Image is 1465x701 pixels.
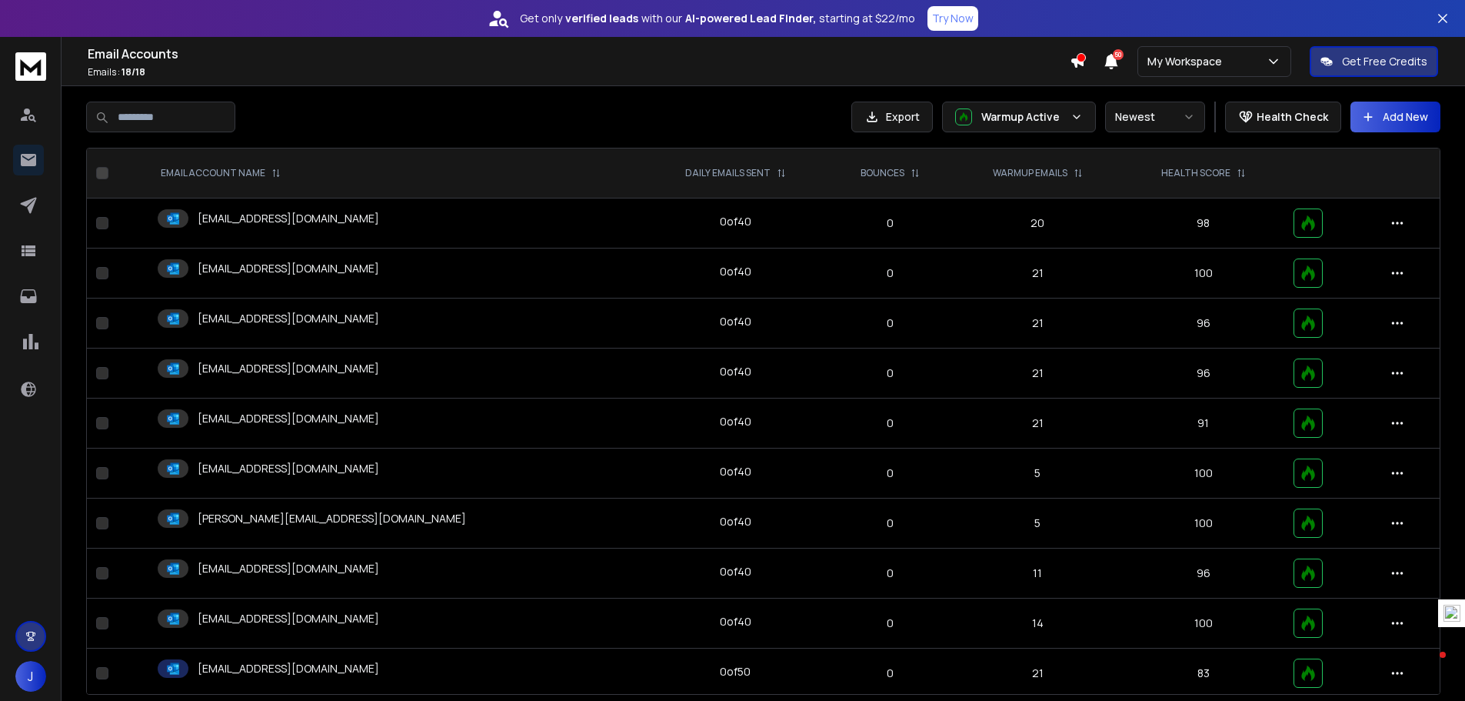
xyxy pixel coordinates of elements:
[953,199,1123,249] td: 20
[685,11,816,26] strong: AI-powered Lead Finder,
[720,514,751,529] div: 0 of 40
[1225,102,1341,132] button: Health Check
[15,661,46,692] button: J
[198,561,379,576] p: [EMAIL_ADDRESS][DOMAIN_NAME]
[198,361,379,376] p: [EMAIL_ADDRESS][DOMAIN_NAME]
[837,215,944,231] p: 0
[953,499,1123,549] td: 5
[981,109,1064,125] p: Warmup Active
[1350,102,1440,132] button: Add New
[1113,49,1124,60] span: 50
[993,167,1067,179] p: WARMUP EMAILS
[198,461,379,476] p: [EMAIL_ADDRESS][DOMAIN_NAME]
[953,599,1123,649] td: 14
[932,11,974,26] p: Try Now
[1123,499,1285,549] td: 100
[565,11,638,26] strong: verified leads
[851,102,933,132] button: Export
[198,661,379,676] p: [EMAIL_ADDRESS][DOMAIN_NAME]
[1123,299,1285,349] td: 96
[720,414,751,429] div: 0 of 40
[1123,399,1285,449] td: 91
[122,65,145,78] span: 18 / 18
[953,549,1123,599] td: 11
[1105,102,1205,132] button: Newest
[720,364,751,379] div: 0 of 40
[161,167,281,179] div: EMAIL ACCOUNT NAME
[88,45,1070,63] h1: Email Accounts
[198,211,379,226] p: [EMAIL_ADDRESS][DOMAIN_NAME]
[953,649,1123,699] td: 21
[837,616,944,631] p: 0
[198,611,379,626] p: [EMAIL_ADDRESS][DOMAIN_NAME]
[1123,649,1285,699] td: 83
[1342,54,1427,69] p: Get Free Credits
[1123,599,1285,649] td: 100
[720,314,751,329] div: 0 of 40
[198,261,379,276] p: [EMAIL_ADDRESS][DOMAIN_NAME]
[88,66,1070,78] p: Emails :
[953,299,1123,349] td: 21
[720,214,751,229] div: 0 of 40
[837,265,944,281] p: 0
[953,399,1123,449] td: 21
[1257,109,1328,125] p: Health Check
[1123,449,1285,499] td: 100
[837,566,944,581] p: 0
[720,264,751,279] div: 0 of 40
[685,167,771,179] p: DAILY EMAILS SENT
[837,416,944,431] p: 0
[837,466,944,481] p: 0
[15,52,46,81] img: logo
[720,564,751,579] div: 0 of 40
[837,366,944,381] p: 0
[837,666,944,681] p: 0
[1161,167,1230,179] p: HEALTH SCORE
[198,511,466,526] p: [PERSON_NAME][EMAIL_ADDRESS][DOMAIN_NAME]
[1147,54,1228,69] p: My Workspace
[1123,549,1285,599] td: 96
[1409,648,1446,685] iframe: Intercom live chat
[861,167,904,179] p: BOUNCES
[1310,46,1438,77] button: Get Free Credits
[520,11,915,26] p: Get only with our starting at $22/mo
[1123,249,1285,299] td: 100
[198,311,379,326] p: [EMAIL_ADDRESS][DOMAIN_NAME]
[720,664,751,679] div: 0 of 50
[953,349,1123,399] td: 21
[953,249,1123,299] td: 21
[837,315,944,331] p: 0
[1123,199,1285,249] td: 98
[1123,349,1285,399] td: 96
[198,411,379,426] p: [EMAIL_ADDRESS][DOMAIN_NAME]
[720,614,751,629] div: 0 of 40
[927,6,978,31] button: Try Now
[720,464,751,479] div: 0 of 40
[837,516,944,531] p: 0
[953,449,1123,499] td: 5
